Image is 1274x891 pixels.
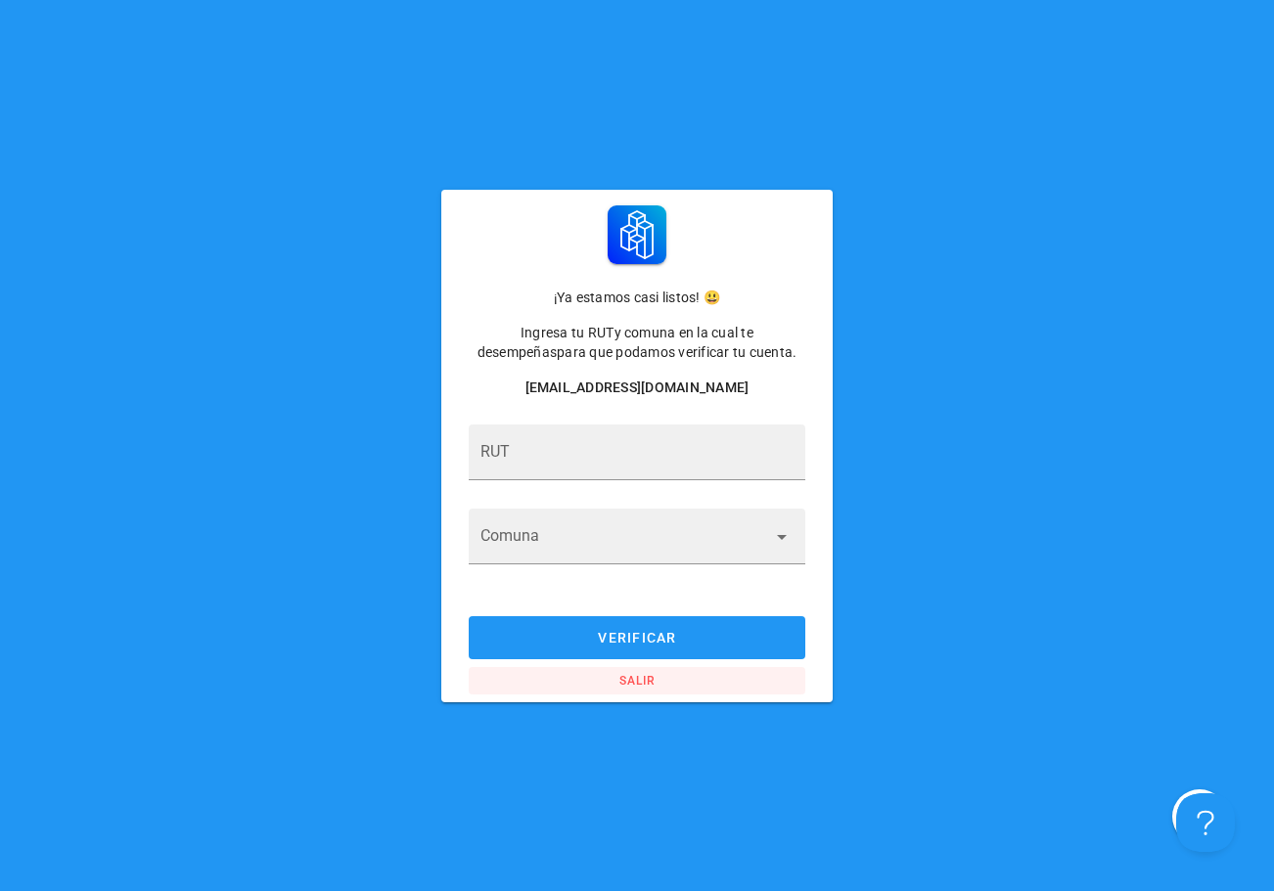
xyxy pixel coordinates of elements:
span: verificar [488,630,787,646]
p: ¡Ya estamos casi listos! 😃 [469,288,805,307]
a: salir [469,667,805,694]
span: y comuna en la cual te desempeñas [478,325,753,360]
span: salir [480,674,793,688]
div: [EMAIL_ADDRESS][DOMAIN_NAME] [469,378,805,397]
button: verificar [469,616,805,659]
iframe: Help Scout Beacon - Open [1176,793,1235,852]
p: Ingresa tu RUT para que podamos verificar tu cuenta. [469,323,805,362]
